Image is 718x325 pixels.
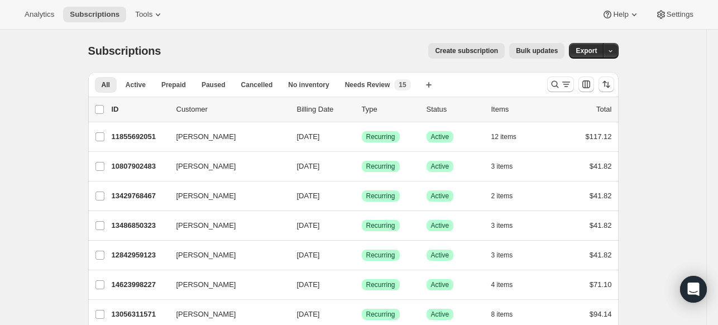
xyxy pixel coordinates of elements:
button: Help [595,7,646,22]
span: $41.82 [590,192,612,200]
p: 11855692051 [112,131,167,142]
p: Billing Date [297,104,353,115]
button: 3 items [491,247,525,263]
button: [PERSON_NAME] [170,276,281,294]
div: 13486850323[PERSON_NAME][DATE]SuccessRecurringSuccessActive3 items$41.82 [112,218,612,233]
button: [PERSON_NAME] [170,217,281,235]
button: 8 items [491,307,525,322]
p: 12842959123 [112,250,167,261]
span: 15 [399,80,406,89]
div: Type [362,104,418,115]
span: Active [126,80,146,89]
button: [PERSON_NAME] [170,128,281,146]
span: [PERSON_NAME] [176,131,236,142]
button: Create subscription [428,43,505,59]
button: [PERSON_NAME] [170,187,281,205]
span: 2 items [491,192,513,200]
span: Recurring [366,192,395,200]
button: Subscriptions [63,7,126,22]
button: 2 items [491,188,525,204]
span: Tools [135,10,152,19]
div: 13056311571[PERSON_NAME][DATE]SuccessRecurringSuccessActive8 items$94.14 [112,307,612,322]
p: Status [427,104,482,115]
span: Analytics [25,10,54,19]
button: 12 items [491,129,529,145]
button: [PERSON_NAME] [170,157,281,175]
p: ID [112,104,167,115]
span: $71.10 [590,280,612,289]
span: [DATE] [297,162,320,170]
span: Active [431,251,449,260]
span: Active [431,280,449,289]
button: 3 items [491,218,525,233]
span: [PERSON_NAME] [176,279,236,290]
button: 3 items [491,159,525,174]
span: [DATE] [297,132,320,141]
button: Settings [649,7,700,22]
span: Export [576,46,597,55]
span: $117.12 [586,132,612,141]
span: [DATE] [297,192,320,200]
button: Create new view [420,77,438,93]
span: [DATE] [297,280,320,289]
div: 12842959123[PERSON_NAME][DATE]SuccessRecurringSuccessActive3 items$41.82 [112,247,612,263]
span: All [102,80,110,89]
span: $41.82 [590,162,612,170]
button: [PERSON_NAME] [170,305,281,323]
button: Tools [128,7,170,22]
span: [DATE] [297,310,320,318]
span: [DATE] [297,251,320,259]
span: Recurring [366,310,395,319]
span: Active [431,221,449,230]
div: 11855692051[PERSON_NAME][DATE]SuccessRecurringSuccessActive12 items$117.12 [112,129,612,145]
span: Settings [667,10,693,19]
span: 4 items [491,280,513,289]
p: 13056311571 [112,309,167,320]
span: Active [431,192,449,200]
button: 4 items [491,277,525,293]
span: [PERSON_NAME] [176,250,236,261]
span: Subscriptions [70,10,119,19]
div: 10807902483[PERSON_NAME][DATE]SuccessRecurringSuccessActive3 items$41.82 [112,159,612,174]
span: [DATE] [297,221,320,230]
div: Open Intercom Messenger [680,276,707,303]
span: 3 items [491,251,513,260]
span: Needs Review [345,80,390,89]
button: Analytics [18,7,61,22]
div: IDCustomerBilling DateTypeStatusItemsTotal [112,104,612,115]
div: 14623998227[PERSON_NAME][DATE]SuccessRecurringSuccessActive4 items$71.10 [112,277,612,293]
span: Cancelled [241,80,273,89]
button: Search and filter results [547,77,574,92]
span: Recurring [366,280,395,289]
button: Export [569,43,604,59]
span: Active [431,132,449,141]
button: Customize table column order and visibility [578,77,594,92]
span: Recurring [366,251,395,260]
div: Items [491,104,547,115]
span: Create subscription [435,46,498,55]
span: 12 items [491,132,516,141]
div: 13429768467[PERSON_NAME][DATE]SuccessRecurringSuccessActive2 items$41.82 [112,188,612,204]
p: 10807902483 [112,161,167,172]
p: 14623998227 [112,279,167,290]
button: [PERSON_NAME] [170,246,281,264]
span: Active [431,162,449,171]
button: Bulk updates [509,43,564,59]
span: 3 items [491,221,513,230]
span: Help [613,10,628,19]
p: 13486850323 [112,220,167,231]
span: 3 items [491,162,513,171]
span: Active [431,310,449,319]
span: Recurring [366,132,395,141]
span: Prepaid [161,80,186,89]
p: Customer [176,104,288,115]
span: [PERSON_NAME] [176,309,236,320]
span: 8 items [491,310,513,319]
span: Recurring [366,221,395,230]
button: Sort the results [599,77,614,92]
span: $94.14 [590,310,612,318]
span: [PERSON_NAME] [176,190,236,202]
span: [PERSON_NAME] [176,220,236,231]
span: $41.82 [590,251,612,259]
p: Total [596,104,611,115]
